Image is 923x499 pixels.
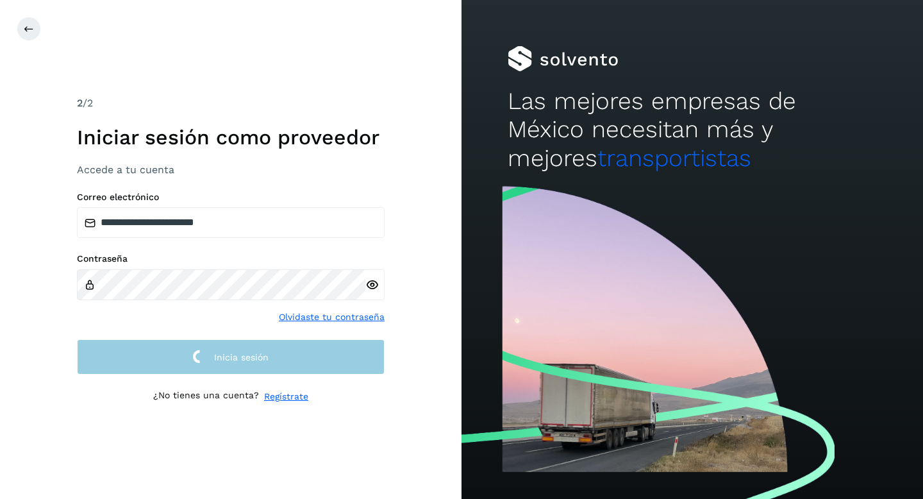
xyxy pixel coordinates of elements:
[264,390,308,403] a: Regístrate
[77,339,385,375] button: Inicia sesión
[77,125,385,149] h1: Iniciar sesión como proveedor
[77,97,83,109] span: 2
[508,87,877,173] h2: Las mejores empresas de México necesitan más y mejores
[214,353,269,362] span: Inicia sesión
[77,164,385,176] h3: Accede a tu cuenta
[279,310,385,324] a: Olvidaste tu contraseña
[597,144,751,172] span: transportistas
[153,390,259,403] p: ¿No tienes una cuenta?
[77,96,385,111] div: /2
[77,192,385,203] label: Correo electrónico
[77,253,385,264] label: Contraseña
